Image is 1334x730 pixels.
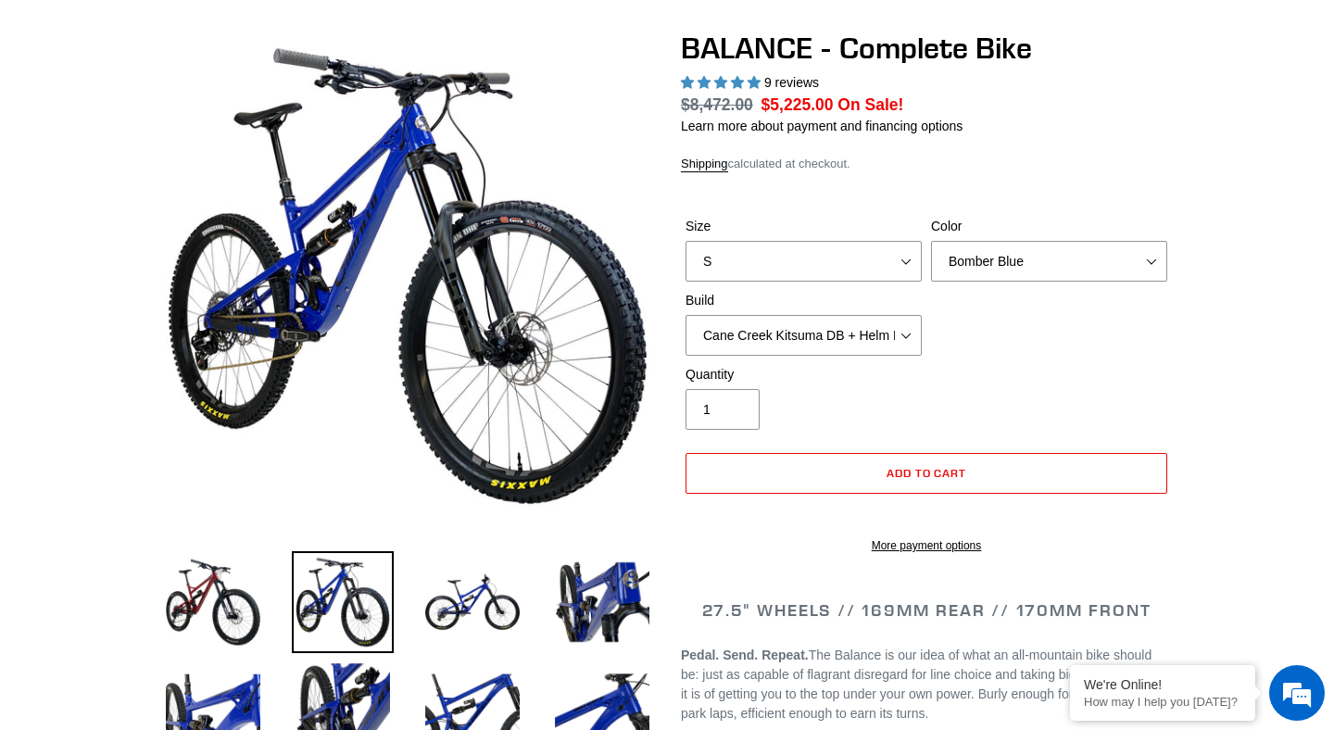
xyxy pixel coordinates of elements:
[761,95,834,114] span: $5,225.00
[686,217,922,236] label: Size
[162,551,264,653] img: Load image into Gallery viewer, BALANCE - Complete Bike
[887,466,967,480] span: Add to cart
[686,537,1167,554] a: More payment options
[422,551,523,653] img: Load image into Gallery viewer, BALANCE - Complete Bike
[292,551,394,653] img: Load image into Gallery viewer, BALANCE - Complete Bike
[686,453,1167,494] button: Add to cart
[681,600,1172,621] h2: 27.5" WHEELS // 169MM REAR // 170MM FRONT
[681,157,728,172] a: Shipping
[686,291,922,310] label: Build
[681,155,1172,173] div: calculated at checkout.
[686,365,922,384] label: Quantity
[681,95,753,114] s: $8,472.00
[681,31,1172,66] h1: BALANCE - Complete Bike
[931,217,1167,236] label: Color
[1084,677,1241,692] div: We're Online!
[681,119,963,133] a: Learn more about payment and financing options
[764,75,819,90] span: 9 reviews
[681,646,1172,724] p: The Balance is our idea of what an all-mountain bike should be: just as capable of flagrant disre...
[551,551,653,653] img: Load image into Gallery viewer, BALANCE - Complete Bike
[681,75,764,90] span: 5.00 stars
[1084,695,1241,709] p: How may I help you today?
[837,93,903,117] span: On Sale!
[681,648,809,662] b: Pedal. Send. Repeat.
